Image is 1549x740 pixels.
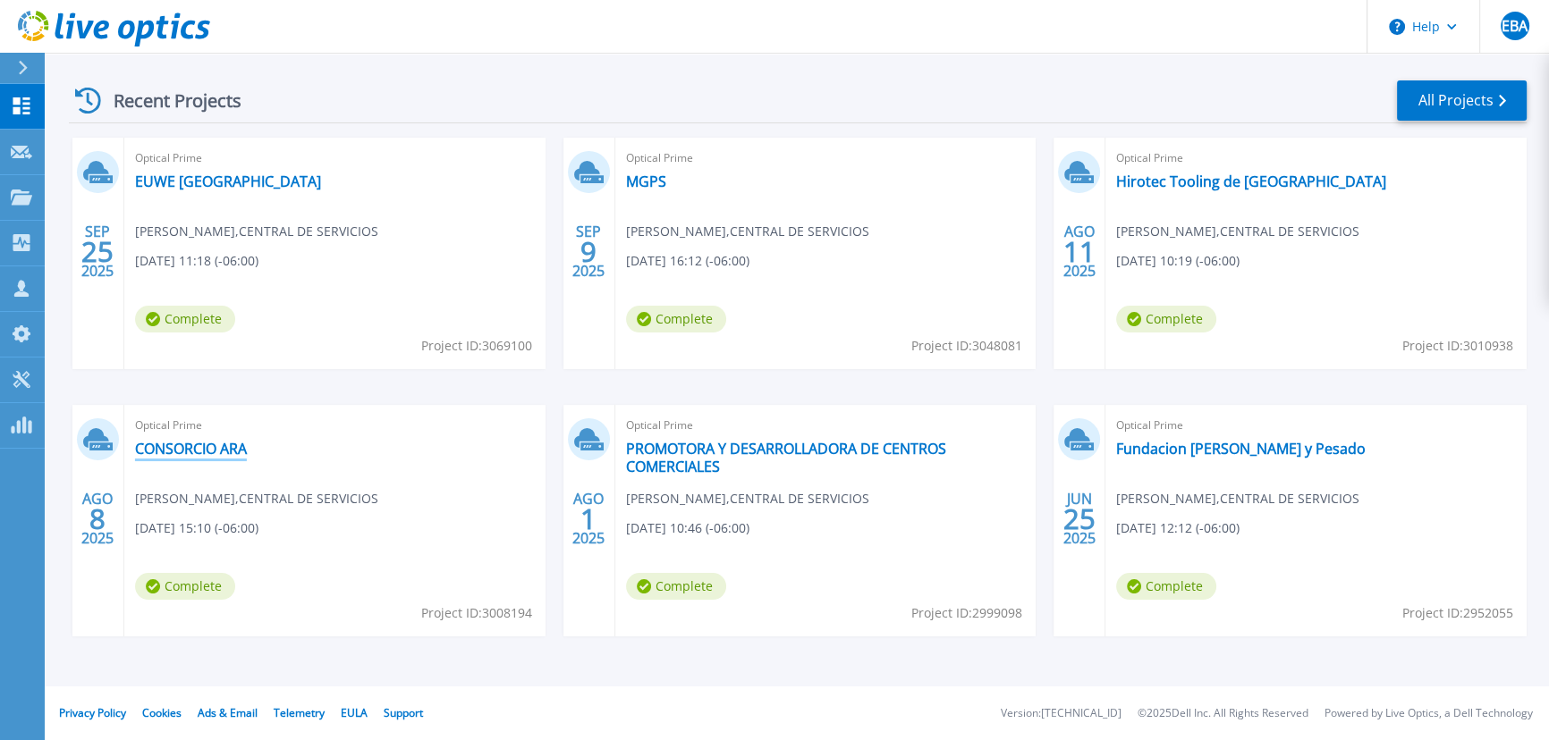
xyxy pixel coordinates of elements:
[1116,222,1359,241] span: [PERSON_NAME] , CENTRAL DE SERVICIOS
[135,416,535,435] span: Optical Prime
[1063,511,1096,526] span: 25
[626,251,749,271] span: [DATE] 16:12 (-06:00)
[1116,306,1216,332] span: Complete
[135,251,258,271] span: [DATE] 11:18 (-06:00)
[571,486,605,551] div: AGO 2025
[135,148,535,168] span: Optical Prime
[1325,708,1533,719] li: Powered by Live Optics, a Dell Technology
[626,172,666,190] a: MGPS
[1116,251,1240,271] span: [DATE] 10:19 (-06:00)
[626,573,726,600] span: Complete
[89,511,106,526] span: 8
[1116,440,1366,458] a: Fundacion [PERSON_NAME] y Pesado
[69,79,266,122] div: Recent Projects
[135,440,247,458] a: CONSORCIO ARA
[1116,416,1516,435] span: Optical Prime
[626,518,749,538] span: [DATE] 10:46 (-06:00)
[1116,573,1216,600] span: Complete
[1116,518,1240,538] span: [DATE] 12:12 (-06:00)
[1402,336,1513,356] span: Project ID: 3010938
[80,219,114,284] div: SEP 2025
[911,336,1022,356] span: Project ID: 3048081
[1138,708,1308,719] li: © 2025 Dell Inc. All Rights Reserved
[1502,19,1528,33] span: EBA
[626,306,726,332] span: Complete
[135,172,321,190] a: EUWE [GEOGRAPHIC_DATA]
[580,511,597,526] span: 1
[274,705,325,720] a: Telemetry
[1116,489,1359,509] span: [PERSON_NAME] , CENTRAL DE SERVICIOS
[626,489,869,509] span: [PERSON_NAME] , CENTRAL DE SERVICIOS
[580,244,597,259] span: 9
[1062,486,1096,551] div: JUN 2025
[384,705,423,720] a: Support
[626,222,869,241] span: [PERSON_NAME] , CENTRAL DE SERVICIOS
[80,486,114,551] div: AGO 2025
[341,705,368,720] a: EULA
[135,489,378,509] span: [PERSON_NAME] , CENTRAL DE SERVICIOS
[421,603,532,623] span: Project ID: 3008194
[1116,148,1516,168] span: Optical Prime
[135,222,378,241] span: [PERSON_NAME] , CENTRAL DE SERVICIOS
[1397,80,1527,121] a: All Projects
[1402,603,1513,623] span: Project ID: 2952055
[1063,244,1096,259] span: 11
[135,306,235,332] span: Complete
[1062,219,1096,284] div: AGO 2025
[421,336,532,356] span: Project ID: 3069100
[198,705,258,720] a: Ads & Email
[571,219,605,284] div: SEP 2025
[626,440,1026,475] a: PROMOTORA Y DESARROLLADORA DE CENTROS COMERCIALES
[626,148,1026,168] span: Optical Prime
[81,244,114,259] span: 25
[135,518,258,538] span: [DATE] 15:10 (-06:00)
[59,705,126,720] a: Privacy Policy
[142,705,182,720] a: Cookies
[1001,708,1122,719] li: Version: [TECHNICAL_ID]
[1116,172,1386,190] a: Hirotec Tooling de [GEOGRAPHIC_DATA]
[626,416,1026,435] span: Optical Prime
[911,603,1022,623] span: Project ID: 2999098
[135,573,235,600] span: Complete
